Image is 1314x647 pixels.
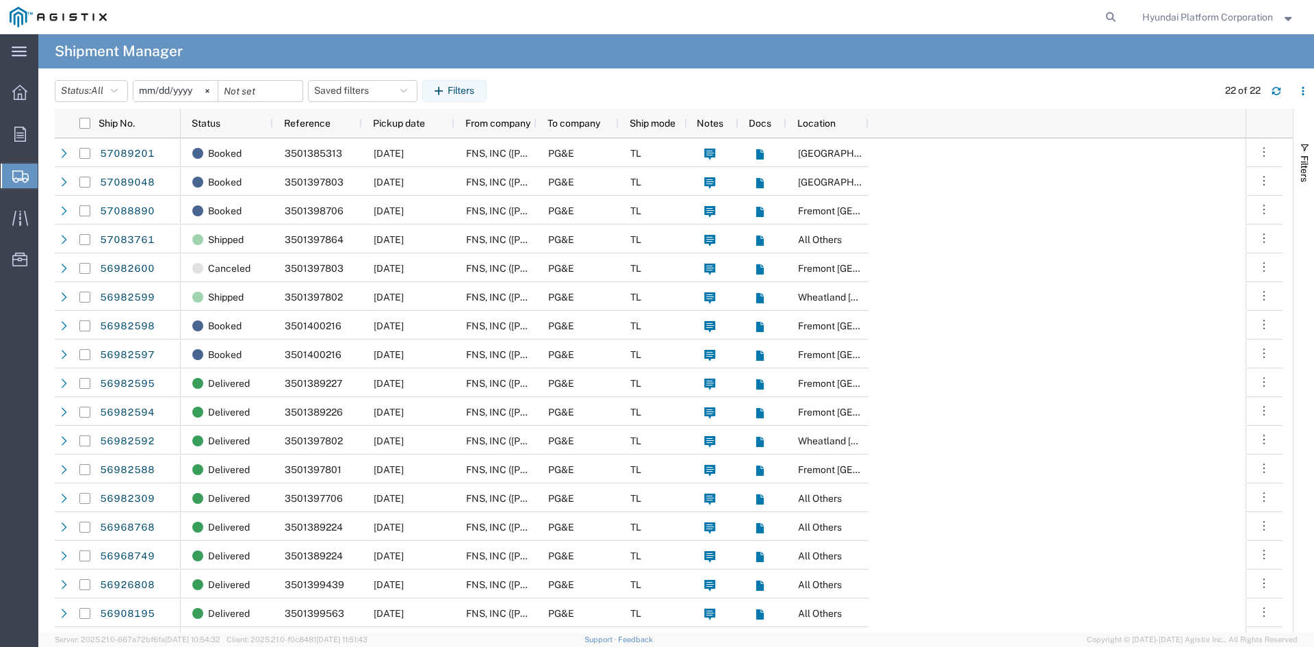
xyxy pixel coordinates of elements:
[285,579,344,590] span: 3501399439
[133,81,218,101] input: Not set
[630,550,641,561] span: TL
[466,407,707,418] span: FNS, INC (Harmon)(C/O Hyundai Corporation)
[548,378,574,389] span: PG&E
[630,579,641,590] span: TL
[208,369,250,398] span: Delivered
[285,493,343,504] span: 3501397706
[285,148,342,159] span: 3501385313
[798,234,842,245] span: All Others
[466,608,707,619] span: FNS, INC (Harmon)(C/O Hyundai Corporation)
[1299,155,1310,182] span: Filters
[208,139,242,168] span: Booked
[548,464,574,475] span: PG&E
[285,292,343,303] span: 3501397802
[208,599,250,628] span: Delivered
[465,118,530,129] span: From company
[285,263,344,274] span: 3501397803
[285,378,342,389] span: 3501389227
[548,320,574,331] span: PG&E
[285,522,343,533] span: 3501389224
[548,550,574,561] span: PG&E
[99,118,135,129] span: Ship No.
[798,493,842,504] span: All Others
[374,550,404,561] span: 09/30/2025
[548,493,574,504] span: PG&E
[630,320,641,331] span: TL
[1142,10,1273,25] span: Hyundai Platform Corporation
[798,349,935,360] span: Fremont DC
[630,349,641,360] span: TL
[547,118,600,129] span: To company
[374,292,404,303] span: 10/13/2025
[99,459,155,481] a: 56982588
[466,464,707,475] span: FNS, INC (Harmon)(C/O Hyundai Corporation)
[374,263,404,274] span: 10/13/2025
[374,435,404,446] span: 10/01/2025
[374,522,404,533] span: 10/01/2025
[99,200,155,222] a: 57088890
[466,234,707,245] span: FNS, INC (Harmon)(C/O Hyundai Corporation)
[630,464,641,475] span: TL
[798,608,842,619] span: All Others
[466,435,707,446] span: FNS, INC (Harmon)(C/O Hyundai Corporation)
[192,118,220,129] span: Status
[548,234,574,245] span: PG&E
[208,570,250,599] span: Delivered
[374,320,404,331] span: 10/09/2025
[285,464,342,475] span: 3501397801
[218,81,302,101] input: Not set
[374,579,404,590] span: 09/25/2025
[99,545,155,567] a: 56968749
[630,435,641,446] span: TL
[798,579,842,590] span: All Others
[1142,9,1296,25] button: Hyundai Platform Corporation
[548,522,574,533] span: PG&E
[99,487,155,509] a: 56982309
[798,292,946,303] span: Wheatland DC
[99,516,155,538] a: 56968768
[466,349,707,360] span: FNS, INC (Harmon)(C/O Hyundai Corporation)
[798,522,842,533] span: All Others
[285,205,344,216] span: 3501398706
[798,263,935,274] span: Fremont DC
[208,312,242,340] span: Booked
[797,118,836,129] span: Location
[630,292,641,303] span: TL
[466,522,707,533] span: FNS, INC (Harmon)(C/O Hyundai Corporation)
[630,148,641,159] span: TL
[91,85,103,96] span: All
[548,608,574,619] span: PG&E
[208,427,250,455] span: Delivered
[630,493,641,504] span: TL
[798,435,946,446] span: Wheatland DC
[466,177,707,188] span: FNS, INC (Harmon)(C/O Hyundai Corporation)
[208,455,250,484] span: Delivered
[99,574,155,596] a: 56926808
[548,263,574,274] span: PG&E
[548,148,574,159] span: PG&E
[798,320,935,331] span: Fremont DC
[55,80,128,102] button: Status:All
[798,550,842,561] span: All Others
[99,372,155,394] a: 56982595
[285,608,344,619] span: 3501399563
[548,579,574,590] span: PG&E
[630,263,641,274] span: TL
[374,205,404,216] span: 10/15/2025
[466,205,707,216] span: FNS, INC (Harmon)(C/O Hyundai Corporation)
[284,118,331,129] span: Reference
[548,177,574,188] span: PG&E
[798,177,896,188] span: Fresno DC
[55,635,220,644] span: Server: 2025.21.0-667a72bf6fa
[99,171,155,193] a: 57089048
[208,542,250,570] span: Delivered
[227,635,368,644] span: Client: 2025.21.0-f0c8481
[165,635,220,644] span: [DATE] 10:54:32
[285,550,343,561] span: 3501389224
[798,148,896,159] span: Fresno DC
[374,493,404,504] span: 10/02/2025
[208,340,242,369] span: Booked
[466,493,707,504] span: FNS, INC (Harmon)(C/O Hyundai Corporation)
[208,283,244,312] span: Shipped
[285,177,344,188] span: 3501397803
